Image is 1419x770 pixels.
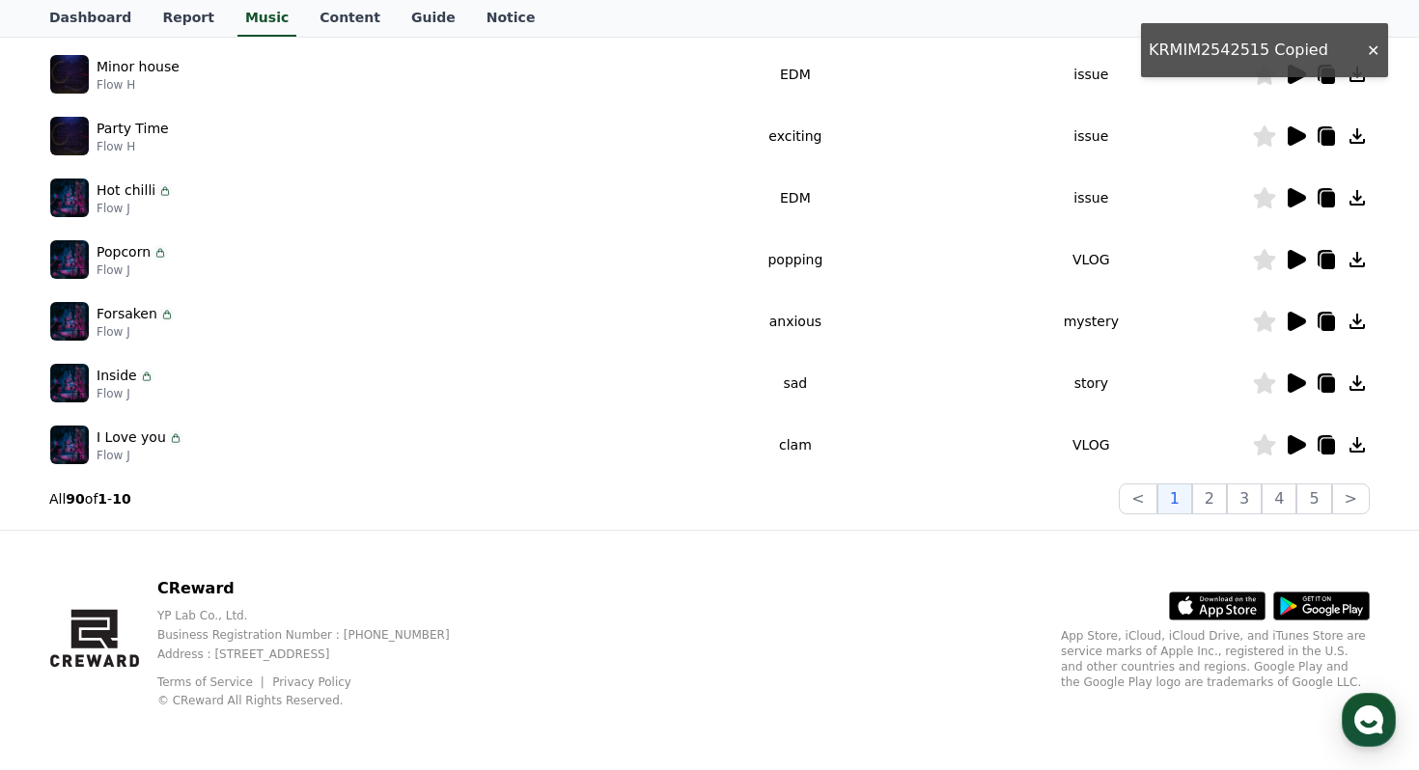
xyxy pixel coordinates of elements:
td: issue [931,105,1252,167]
a: Settings [249,610,371,658]
p: App Store, iCloud, iCloud Drive, and iTunes Store are service marks of Apple Inc., registered in ... [1061,628,1370,690]
p: Flow J [97,201,173,216]
button: 2 [1192,483,1227,514]
td: sad [660,352,931,414]
img: music [50,364,89,402]
strong: 1 [97,491,107,507]
strong: 90 [66,491,84,507]
p: All of - [49,489,131,509]
td: popping [660,229,931,290]
button: 1 [1157,483,1192,514]
p: Flow J [97,448,183,463]
a: Messages [127,610,249,658]
td: story [931,352,1252,414]
td: clam [660,414,931,476]
button: 4 [1262,483,1296,514]
p: Address : [STREET_ADDRESS] [157,646,481,662]
p: Flow H [97,77,180,93]
img: music [50,179,89,217]
img: music [50,55,89,94]
td: VLOG [931,229,1252,290]
a: Privacy Policy [272,675,351,689]
button: 3 [1227,483,1262,514]
p: Forsaken [97,304,157,324]
td: mystery [931,290,1252,352]
p: Business Registration Number : [PHONE_NUMBER] [157,627,481,643]
span: Home [49,639,83,654]
p: YP Lab Co., Ltd. [157,608,481,623]
p: Flow J [97,386,154,401]
p: Flow H [97,139,169,154]
img: music [50,426,89,464]
p: Flow J [97,262,168,278]
p: Party Time [97,119,169,139]
p: © CReward All Rights Reserved. [157,693,481,708]
a: Terms of Service [157,675,267,689]
strong: 10 [112,491,130,507]
p: Minor house [97,57,180,77]
td: EDM [660,167,931,229]
p: Hot chilli [97,180,155,201]
p: Flow J [97,324,175,340]
a: Home [6,610,127,658]
td: anxious [660,290,931,352]
span: Messages [160,640,217,655]
p: I Love you [97,427,166,448]
button: < [1119,483,1156,514]
button: > [1332,483,1370,514]
td: issue [931,167,1252,229]
span: Settings [286,639,333,654]
td: exciting [660,105,931,167]
button: 5 [1296,483,1331,514]
td: issue [931,43,1252,105]
img: music [50,117,89,155]
p: Inside [97,366,137,386]
img: music [50,240,89,279]
p: Popcorn [97,242,151,262]
td: VLOG [931,414,1252,476]
td: EDM [660,43,931,105]
img: music [50,302,89,341]
p: CReward [157,577,481,600]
